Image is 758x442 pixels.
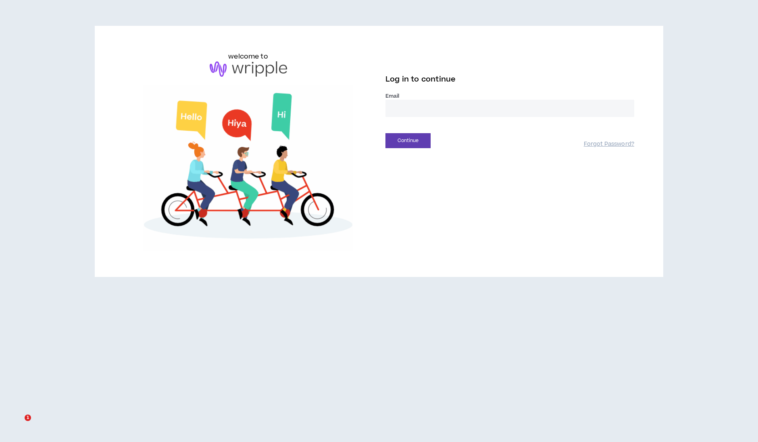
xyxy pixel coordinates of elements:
[385,92,634,100] label: Email
[124,85,373,251] img: Welcome to Wripple
[25,415,31,421] span: 1
[210,61,287,77] img: logo-brand.png
[385,74,456,84] span: Log in to continue
[385,133,431,148] button: Continue
[8,415,27,434] iframe: Intercom live chat
[228,52,268,61] h6: welcome to
[584,140,634,148] a: Forgot Password?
